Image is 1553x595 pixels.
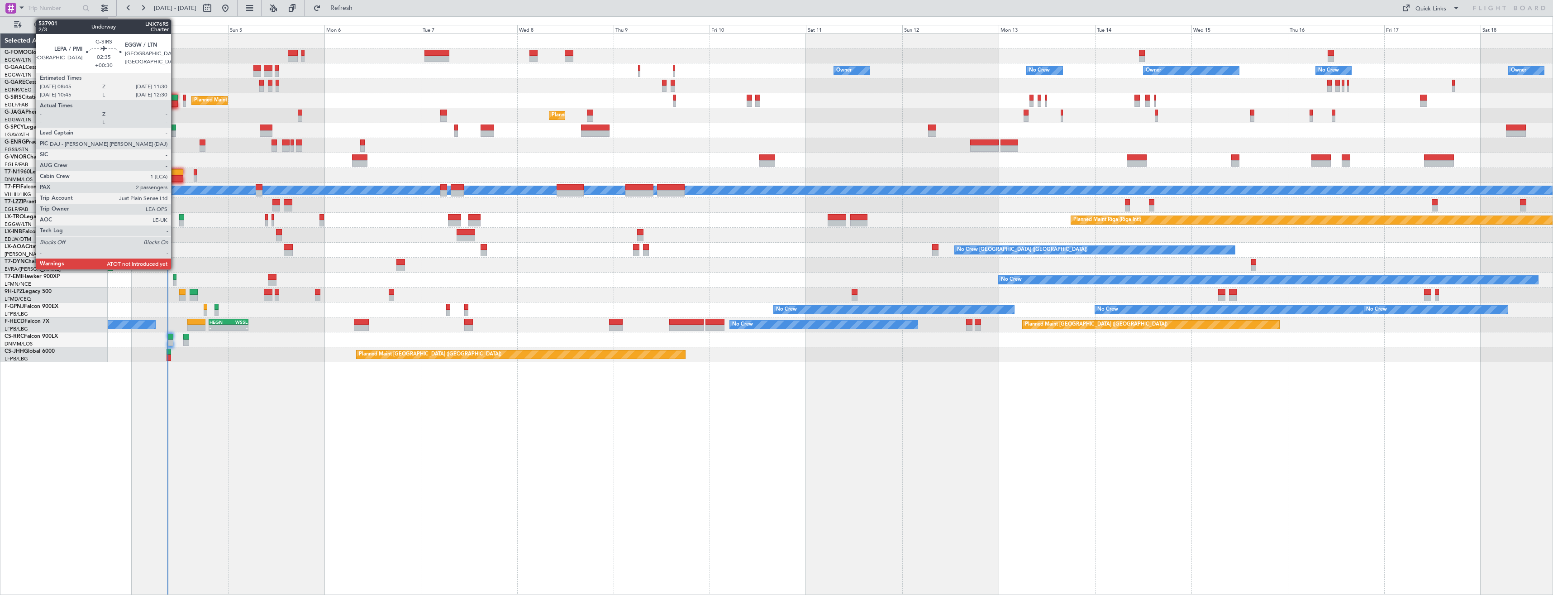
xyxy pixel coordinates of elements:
a: G-GAALCessna Citation XLS+ [5,65,79,70]
span: [DATE] - [DATE] [154,4,196,12]
span: LX-INB [5,229,22,235]
a: EGGW/LTN [5,116,32,123]
a: DNMM/LOS [5,176,33,183]
div: Fri 17 [1384,25,1481,33]
a: G-FOMOGlobal 6000 [5,50,58,55]
div: Tue 7 [421,25,517,33]
div: Owner [1146,64,1161,77]
a: LX-INBFalcon 900EX EASy II [5,229,76,235]
a: CS-JHHGlobal 6000 [5,349,55,354]
div: No Crew [1318,64,1339,77]
a: G-JAGAPhenom 300 [5,110,57,115]
span: Only With Activity [24,22,95,28]
div: Sat 4 [132,25,228,33]
a: LFPB/LBG [5,326,28,332]
span: CS-RRC [5,334,24,339]
div: No Crew [1001,273,1022,287]
div: Quick Links [1415,5,1446,14]
span: T7-N1960 [5,169,30,175]
button: Only With Activity [10,18,98,32]
div: Mon 6 [324,25,421,33]
a: G-ENRGPraetor 600 [5,139,56,145]
a: LGAV/ATH [5,131,29,138]
div: No Crew [1029,64,1050,77]
a: EGGW/LTN [5,221,32,228]
span: T7-FFI [5,184,20,190]
a: T7-DYNChallenger 604 [5,259,64,264]
span: T7-DYN [5,259,25,264]
a: T7-N1960Legacy 650 [5,169,59,175]
span: T7-LZZI [5,199,23,205]
a: G-SPCYLegacy 650 [5,125,53,130]
a: LFMD/CEQ [5,296,31,302]
div: Sun 5 [228,25,324,33]
a: G-GARECessna Citation XLS+ [5,80,79,85]
div: Planned Maint Riga (Riga Intl) [1073,213,1141,227]
a: EGGW/LTN [5,72,32,78]
a: G-SIRSCitation Excel [5,95,57,100]
span: G-ENRG [5,139,26,145]
div: WSSL [229,319,248,325]
div: Mon 13 [999,25,1095,33]
input: Trip Number [28,1,80,15]
div: Owner [836,64,852,77]
a: VHHH/HKG [5,191,31,198]
a: T7-EMIHawker 900XP [5,274,60,279]
a: EGGW/LTN [5,57,32,63]
a: T7-LZZIPraetor 600 [5,199,53,205]
span: G-VNOR [5,154,27,160]
div: Wed 8 [517,25,614,33]
a: EGLF/FAB [5,161,28,168]
a: LX-AOACitation Mustang [5,244,69,250]
a: LFPB/LBG [5,311,28,317]
span: F-HECD [5,319,24,324]
div: Planned Maint [GEOGRAPHIC_DATA] ([GEOGRAPHIC_DATA]) [552,109,694,122]
span: LX-AOA [5,244,25,250]
a: 9H-LPZLegacy 500 [5,289,52,294]
a: EGSS/STN [5,146,29,153]
a: F-HECDFalcon 7X [5,319,49,324]
a: EGLF/FAB [5,101,28,108]
div: No Crew [732,318,753,331]
span: G-GAAL [5,65,25,70]
div: No Crew [GEOGRAPHIC_DATA] ([GEOGRAPHIC_DATA]) [957,243,1087,257]
span: T7-EMI [5,274,22,279]
a: LX-TROLegacy 650 [5,214,53,220]
div: HEGN [210,319,229,325]
div: No Crew [776,303,797,317]
div: No Crew [1366,303,1387,317]
a: EGLF/FAB [5,206,28,213]
div: Fri 10 [710,25,806,33]
div: Planned Maint [GEOGRAPHIC_DATA] ([GEOGRAPHIC_DATA]) [194,94,337,107]
a: LFMN/NCE [5,281,31,288]
span: F-GPNJ [5,304,24,309]
span: 9H-LPZ [5,289,23,294]
div: Wed 15 [1191,25,1288,33]
button: Refresh [309,1,363,15]
div: Planned Maint [GEOGRAPHIC_DATA] ([GEOGRAPHIC_DATA]) [359,348,501,361]
a: EVRA/[PERSON_NAME] [5,266,61,273]
div: Planned Maint [GEOGRAPHIC_DATA] ([GEOGRAPHIC_DATA]) [1025,318,1167,331]
span: LX-TRO [5,214,24,220]
div: Sat 11 [806,25,902,33]
a: CS-RRCFalcon 900LX [5,334,58,339]
span: G-SPCY [5,125,24,130]
a: F-GPNJFalcon 900EX [5,304,58,309]
div: Tue 14 [1095,25,1191,33]
span: G-SIRS [5,95,22,100]
a: G-VNORChallenger 650 [5,154,66,160]
a: LFPB/LBG [5,355,28,362]
div: Sun 12 [902,25,999,33]
a: T7-FFIFalcon 7X [5,184,45,190]
div: [DATE] [110,18,125,26]
a: EGNR/CEG [5,86,32,93]
button: Quick Links [1397,1,1464,15]
span: CS-JHH [5,349,24,354]
div: No Crew [1097,303,1118,317]
div: Thu 16 [1288,25,1384,33]
a: [PERSON_NAME]/QSA [5,251,58,258]
a: EDLW/DTM [5,236,31,243]
a: DNMM/LOS [5,341,33,347]
span: Refresh [323,5,361,11]
span: G-GARE [5,80,25,85]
